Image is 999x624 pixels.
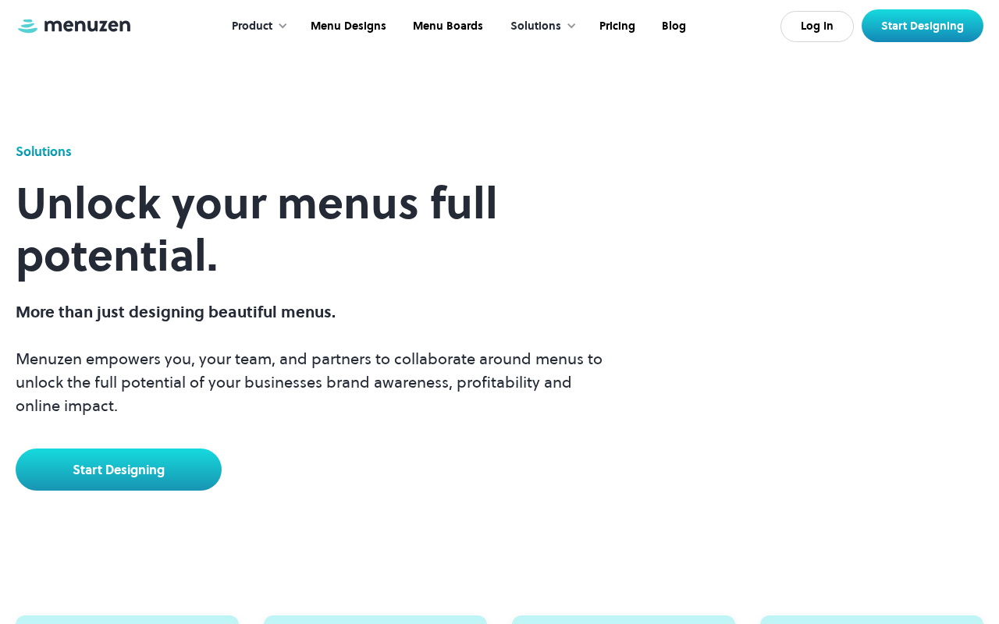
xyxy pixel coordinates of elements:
span: More than just designing beautiful menus. [16,301,336,323]
div: Product [216,2,296,51]
p: Menuzen empowers you, your team, and partners to collaborate around menus to unlock the full pote... [16,300,615,417]
h1: Unlock your menus full potential. [16,177,615,282]
a: Log In [780,11,854,42]
a: Pricing [585,2,647,51]
div: Solutions [510,18,561,35]
a: Menu Boards [398,2,495,51]
a: Blog [647,2,698,51]
a: Start Designing [862,9,983,42]
div: Product [232,18,272,35]
a: Start Designing [16,448,222,491]
a: Menu Designs [296,2,398,51]
div: Solutions [16,142,72,161]
div: Solutions [495,2,585,51]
